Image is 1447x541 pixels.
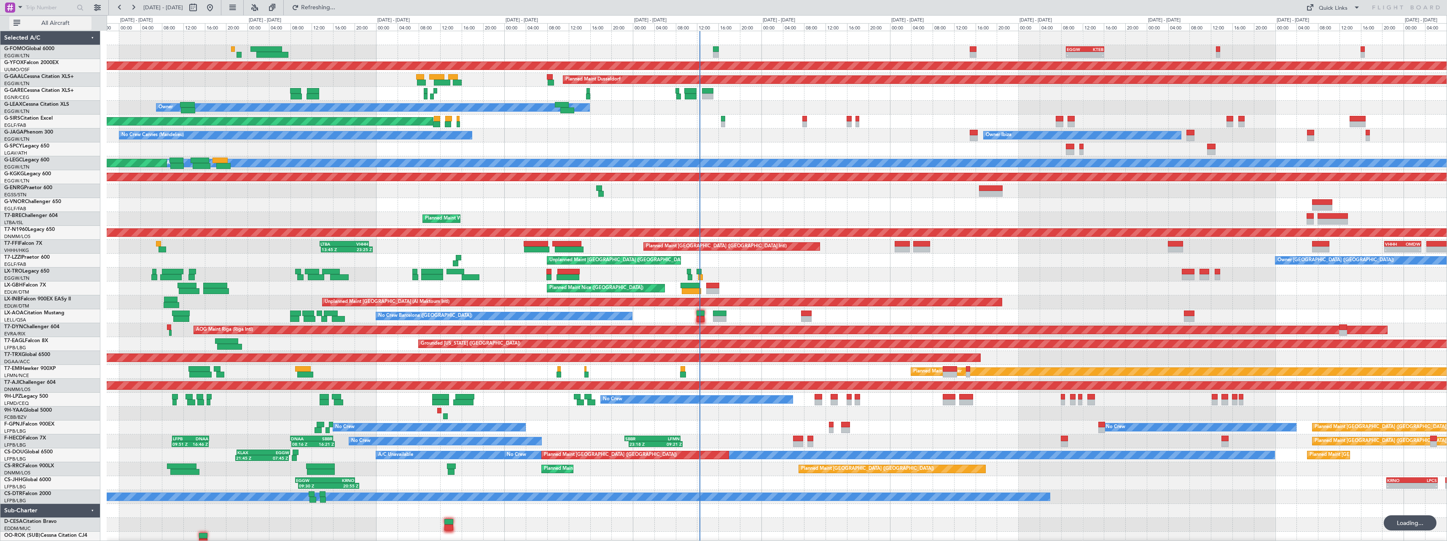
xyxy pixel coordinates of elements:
div: Unplanned Maint [GEOGRAPHIC_DATA] (Al Maktoum Intl) [325,296,449,308]
div: 12:00 [954,23,976,31]
div: 16:00 [205,23,226,31]
span: G-LEGC [4,158,22,163]
a: EGSS/STN [4,192,27,198]
div: SBBR [625,436,652,441]
a: LFPB/LBG [4,498,26,504]
button: Refreshing... [288,1,339,14]
input: Trip Number [26,1,74,14]
a: T7-TRXGlobal 6500 [4,352,50,357]
div: 08:00 [676,23,697,31]
span: G-GARE [4,88,24,93]
div: [DATE] - [DATE] [634,17,667,24]
div: 12:00 [1211,23,1232,31]
a: G-LEGCLegacy 600 [4,158,49,163]
div: 20:00 [1254,23,1275,31]
a: CS-DOUGlobal 6500 [4,450,53,455]
a: 9H-LPZLegacy 500 [4,394,48,399]
div: 00:00 [890,23,912,31]
a: UUMO/OSF [4,67,30,73]
a: G-GAALCessna Citation XLS+ [4,74,74,79]
div: LPCS [1412,478,1437,483]
a: DNMM/LOS [4,386,30,393]
a: LFPB/LBG [4,428,26,434]
div: Quick Links [1319,4,1347,13]
div: 04:00 [1425,23,1447,31]
div: 20:00 [98,23,119,31]
a: LFPB/LBG [4,456,26,462]
a: DGAA/ACC [4,359,30,365]
div: 09:30 Z [299,483,329,488]
span: T7-LZZI [4,255,22,260]
span: G-LEAX [4,102,22,107]
div: LTBA [320,241,344,246]
a: EGLF/FAB [4,206,26,212]
div: No Crew Cannes (Mandelieu) [121,129,184,142]
div: No Crew [603,393,622,406]
span: CS-JHH [4,477,22,482]
div: 16:21 Z [313,442,334,447]
a: T7-AJIChallenger 604 [4,380,56,385]
a: EGGW/LTN [4,53,30,59]
span: F-GPNJ [4,422,22,427]
div: SBBR [312,436,332,441]
div: 16:00 [1361,23,1382,31]
div: [DATE] - [DATE] [249,17,281,24]
a: OO-ROK (SUB)Cessna Citation CJ4 [4,533,87,538]
div: [DATE] - [DATE] [891,17,924,24]
div: 12:00 [1083,23,1104,31]
div: LFPB [173,436,191,441]
div: VHHH [344,241,368,246]
div: KTEB [1085,47,1103,52]
a: LFPB/LBG [4,484,26,490]
div: Grounded [US_STATE] ([GEOGRAPHIC_DATA]) [421,337,520,350]
a: G-SIRSCitation Excel [4,116,53,121]
a: G-FOMOGlobal 6000 [4,46,54,51]
a: FCBB/BZV [4,414,27,420]
a: CS-DTRFalcon 2000 [4,491,51,496]
div: [DATE] - [DATE] [506,17,538,24]
a: T7-N1960Legacy 650 [4,227,55,232]
div: [DATE] - [DATE] [1019,17,1052,24]
div: Planned Maint [GEOGRAPHIC_DATA] ([GEOGRAPHIC_DATA]) [801,463,934,475]
div: Planned Maint [GEOGRAPHIC_DATA] ([GEOGRAPHIC_DATA] Intl) [646,240,787,253]
div: Owner [GEOGRAPHIC_DATA] ([GEOGRAPHIC_DATA]) [1278,254,1394,267]
a: LX-GBHFalcon 7X [4,283,46,288]
a: EGGW/LTN [4,80,30,87]
div: 20:55 Z [328,483,358,488]
span: T7-DYN [4,324,23,329]
div: [DATE] - [DATE] [1405,17,1437,24]
div: 20:00 [611,23,633,31]
div: 20:00 [997,23,1018,31]
div: 04:00 [911,23,933,31]
div: 07:45 Z [262,455,288,461]
div: [DATE] - [DATE] [1148,17,1181,24]
span: G-KGKG [4,171,24,177]
a: T7-BREChallenger 604 [4,213,58,218]
div: 12:00 [1339,23,1361,31]
div: Planned Maint Dusseldorf [565,73,621,86]
div: Owner Ibiza [986,129,1011,142]
div: 00:00 [1018,23,1040,31]
div: No Crew Barcelona ([GEOGRAPHIC_DATA]) [378,310,472,322]
span: LX-AOA [4,311,24,316]
div: EGGW [263,450,289,455]
span: CS-DTR [4,491,22,496]
a: VHHH/HKG [4,247,29,254]
button: Quick Links [1302,1,1364,14]
a: LFPB/LBG [4,442,26,448]
span: [DATE] - [DATE] [143,4,183,11]
span: OO-ROK (SUB) [4,533,40,538]
div: 08:00 [804,23,826,31]
a: G-GARECessna Citation XLS+ [4,88,74,93]
div: 08:00 [290,23,312,31]
div: AOG Maint Riga (Riga Intl) [196,324,253,336]
a: T7-EAGLFalcon 8X [4,338,48,343]
div: 08:00 [419,23,440,31]
a: T7-DYNChallenger 604 [4,324,59,329]
span: All Aircraft [22,20,89,26]
a: T7-EMIHawker 900XP [4,366,56,371]
div: Planned Maint Warsaw ([GEOGRAPHIC_DATA]) [425,212,527,225]
div: [DATE] - [DATE] [1277,17,1309,24]
a: EGLF/FAB [4,261,26,268]
div: Planned Maint [GEOGRAPHIC_DATA] ([GEOGRAPHIC_DATA]) [1310,449,1442,461]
